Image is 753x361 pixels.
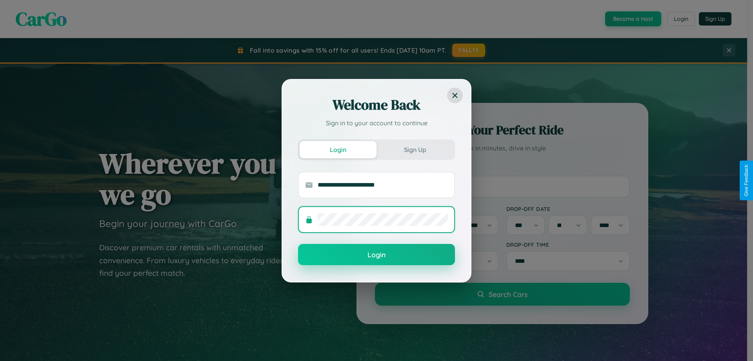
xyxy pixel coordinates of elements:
button: Login [298,244,455,265]
p: Sign in to your account to continue [298,118,455,128]
h2: Welcome Back [298,95,455,114]
div: Give Feedback [744,165,749,196]
button: Login [300,141,376,158]
button: Sign Up [376,141,453,158]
